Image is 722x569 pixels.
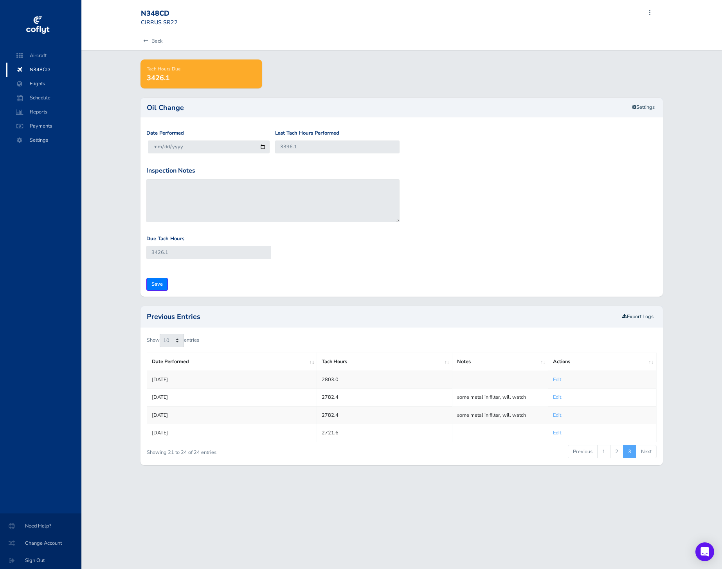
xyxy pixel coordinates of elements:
span: Need Help? [9,519,72,533]
span: Payments [14,119,74,133]
td: 2782.4 [317,389,452,406]
a: Export Logs [622,313,654,320]
span: Sign Out [9,553,72,567]
td: 2782.4 [317,406,452,424]
h2: Previous Entries [147,313,619,320]
span: Schedule [14,91,74,105]
a: Back [141,32,162,50]
select: Showentries [160,334,184,347]
a: 1 [597,445,610,458]
td: some metal in filter, will watch [452,389,548,406]
label: Last Tach Hours Performed [275,129,339,137]
span: Change Account [9,536,72,550]
th: Actions: activate to sort column ascending [548,353,656,371]
a: Previous [568,445,598,458]
img: coflyt logo [25,14,50,37]
input: Save [146,278,168,291]
td: [DATE] [147,406,317,424]
label: Inspection Notes [146,166,195,176]
td: [DATE] [147,389,317,406]
label: Show entries [147,334,199,347]
th: Tach Hours: activate to sort column ascending [317,353,452,371]
td: some metal in filter, will watch [452,406,548,424]
h2: Oil Change [147,104,656,111]
span: Aircraft [14,49,74,63]
a: Edit [553,429,561,436]
td: 2803.0 [317,371,452,388]
th: Notes: activate to sort column ascending [452,353,548,371]
div: N348CD [141,9,197,18]
span: Reports [14,105,74,119]
span: Tach Hours Due [147,66,180,72]
span: Flights [14,77,74,91]
span: 3426.1 [147,73,170,83]
td: [DATE] [147,371,317,388]
a: Edit [553,376,561,383]
div: Showing 21 to 24 of 24 entries [147,444,353,456]
a: 3 [623,445,636,458]
label: Date Performed [146,129,184,137]
span: Settings [14,133,74,147]
a: Edit [553,412,561,419]
a: Settings [627,101,660,114]
td: 2721.6 [317,424,452,442]
span: N348CD [14,63,74,77]
small: CIRRUS SR22 [141,18,178,26]
div: Open Intercom Messenger [695,542,714,561]
th: Date Performed: activate to sort column ascending [147,353,317,371]
label: Due Tach Hours [146,235,184,243]
a: Edit [553,394,561,401]
a: 2 [610,445,623,458]
td: [DATE] [147,424,317,442]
